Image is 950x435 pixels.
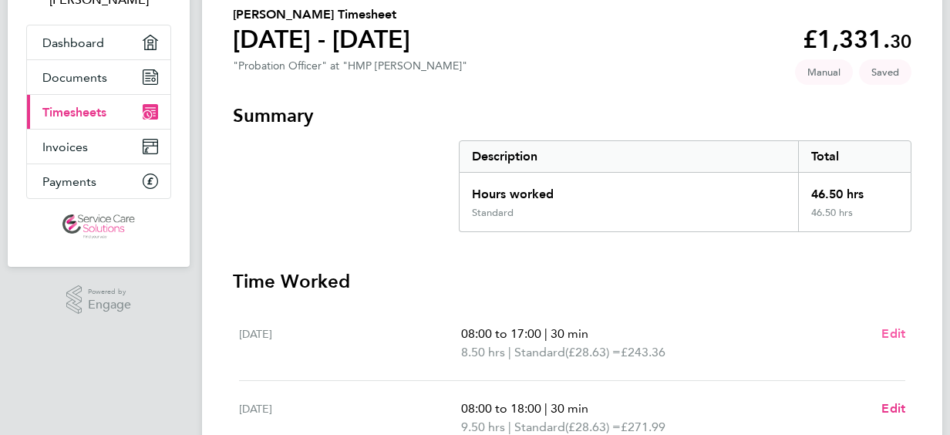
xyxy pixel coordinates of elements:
[798,141,911,172] div: Total
[27,25,170,59] a: Dashboard
[239,325,461,362] div: [DATE]
[42,105,106,120] span: Timesheets
[88,298,131,312] span: Engage
[508,420,511,434] span: |
[27,164,170,198] a: Payments
[514,343,565,362] span: Standard
[859,59,911,85] span: This timesheet is Saved.
[27,130,170,164] a: Invoices
[881,325,905,343] a: Edit
[27,95,170,129] a: Timesheets
[460,173,798,207] div: Hours worked
[881,326,905,341] span: Edit
[544,326,547,341] span: |
[233,269,911,294] h3: Time Worked
[233,103,911,128] h3: Summary
[66,285,132,315] a: Powered byEngage
[233,5,410,24] h2: [PERSON_NAME] Timesheet
[508,345,511,359] span: |
[27,60,170,94] a: Documents
[62,214,135,239] img: servicecare-logo-retina.png
[544,401,547,416] span: |
[798,207,911,231] div: 46.50 hrs
[881,400,905,418] a: Edit
[565,420,621,434] span: (£28.63) =
[233,59,467,72] div: "Probation Officer" at "HMP [PERSON_NAME]"
[461,420,505,434] span: 9.50 hrs
[461,401,541,416] span: 08:00 to 18:00
[26,214,171,239] a: Go to home page
[233,24,410,55] h1: [DATE] - [DATE]
[42,70,107,85] span: Documents
[551,401,588,416] span: 30 min
[795,59,853,85] span: This timesheet was manually created.
[461,345,505,359] span: 8.50 hrs
[551,326,588,341] span: 30 min
[460,141,798,172] div: Description
[803,25,911,54] app-decimal: £1,331.
[42,174,96,189] span: Payments
[42,140,88,154] span: Invoices
[621,345,665,359] span: £243.36
[88,285,131,298] span: Powered by
[42,35,104,50] span: Dashboard
[890,30,911,52] span: 30
[461,326,541,341] span: 08:00 to 17:00
[565,345,621,359] span: (£28.63) =
[459,140,911,232] div: Summary
[798,173,911,207] div: 46.50 hrs
[881,401,905,416] span: Edit
[621,420,665,434] span: £271.99
[472,207,514,219] div: Standard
